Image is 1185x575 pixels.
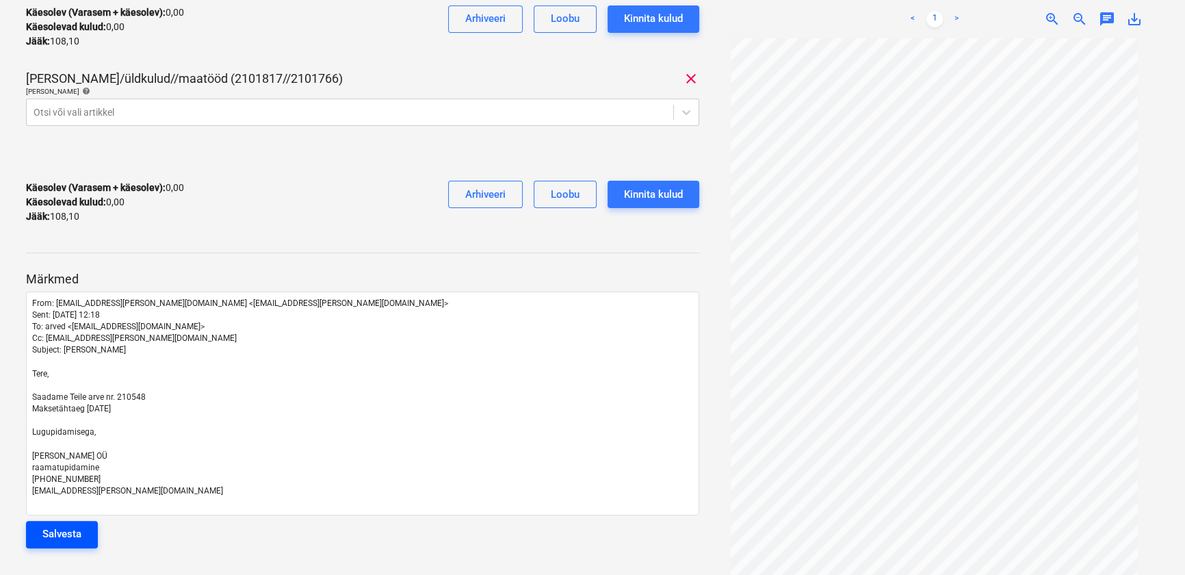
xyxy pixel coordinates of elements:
[26,87,699,96] div: [PERSON_NAME]
[32,404,111,413] span: Maksetähtaeg [DATE]
[32,298,448,308] span: From: [EMAIL_ADDRESS][PERSON_NAME][DOMAIN_NAME] <[EMAIL_ADDRESS][PERSON_NAME][DOMAIN_NAME]>
[26,196,106,207] strong: Käesolevad kulud :
[26,71,343,87] p: [PERSON_NAME]/üldkulud//maatööd (2101817//2101766)
[448,181,523,208] button: Arhiveeri
[32,392,146,402] span: Saadame Teile arve nr. 210548
[26,20,125,34] p: 0,00
[26,181,184,195] p: 0,00
[904,11,921,27] a: Previous page
[551,186,580,203] div: Loobu
[26,209,79,224] p: 108,10
[26,195,125,209] p: 0,00
[551,10,580,27] div: Loobu
[26,182,166,193] strong: Käesolev (Varasem + käesolev) :
[624,10,683,27] div: Kinnita kulud
[1126,11,1143,27] span: save_alt
[534,5,597,33] button: Loobu
[683,71,699,87] span: clear
[926,11,943,27] a: Page 1 is your current page
[465,10,506,27] div: Arhiveeri
[534,181,597,208] button: Loobu
[32,322,205,331] span: To: arved <[EMAIL_ADDRESS][DOMAIN_NAME]>
[26,5,184,20] p: 0,00
[42,525,81,543] div: Salvesta
[32,474,101,484] span: [PHONE_NUMBER]
[608,181,699,208] button: Kinnita kulud
[32,369,49,379] span: Tere,
[26,211,50,222] strong: Jääk :
[32,427,96,437] span: Lugupidamisega,
[608,5,699,33] button: Kinnita kulud
[32,463,99,472] span: raamatupidamine
[465,186,506,203] div: Arhiveeri
[1044,11,1060,27] span: zoom_in
[79,87,90,95] span: help
[32,310,100,320] span: Sent: [DATE] 12:18
[26,7,166,18] strong: Käesolev (Varasem + käesolev) :
[26,21,106,32] strong: Käesolevad kulud :
[948,11,965,27] a: Next page
[1117,509,1185,575] iframe: Chat Widget
[448,5,523,33] button: Arhiveeri
[1071,11,1088,27] span: zoom_out
[26,271,699,287] p: Märkmed
[26,521,98,548] button: Salvesta
[32,451,107,461] span: [PERSON_NAME] OÜ
[32,486,223,496] span: [EMAIL_ADDRESS][PERSON_NAME][DOMAIN_NAME]
[26,34,79,49] p: 108,10
[26,36,50,47] strong: Jääk :
[1099,11,1115,27] span: chat
[32,333,237,343] span: Cc: [EMAIL_ADDRESS][PERSON_NAME][DOMAIN_NAME]
[624,186,683,203] div: Kinnita kulud
[32,345,126,355] span: Subject: [PERSON_NAME]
